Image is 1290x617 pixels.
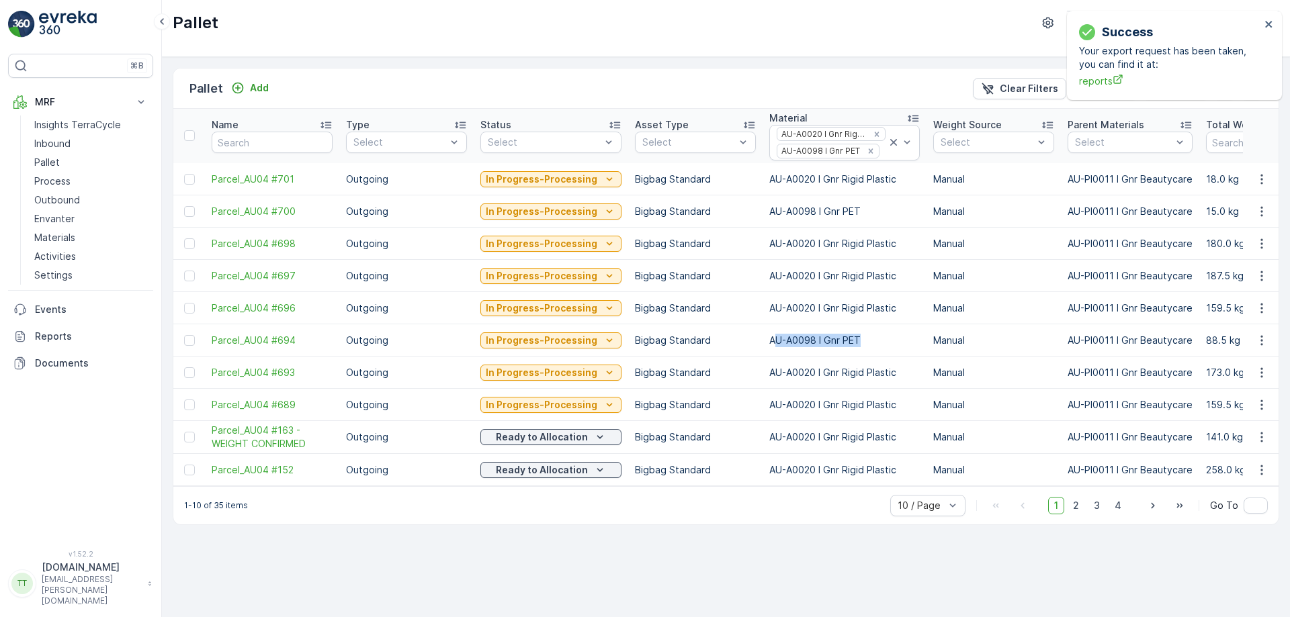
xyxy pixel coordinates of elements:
[1000,82,1058,95] p: Clear Filters
[173,12,218,34] p: Pallet
[212,366,333,379] a: Parcel_AU04 #693
[34,250,76,263] p: Activities
[635,398,756,412] p: Bigbag Standard
[250,81,269,95] p: Add
[346,118,370,132] p: Type
[933,237,1054,250] p: Manual
[973,78,1066,99] button: Clear Filters
[635,269,756,283] p: Bigbag Standard
[933,366,1054,379] p: Manual
[212,237,333,250] span: Parcel_AU04 #698
[212,463,333,477] span: Parcel_AU04 #152
[635,430,756,444] p: Bigbag Standard
[346,237,467,250] p: Outgoing
[933,334,1054,347] p: Manual
[933,205,1054,218] p: Manual
[1102,23,1153,42] p: Success
[496,463,588,477] p: Ready to Allocation
[346,173,467,186] p: Outgoing
[212,424,333,450] a: Parcel_AU04 #163 - WEIGHT CONFIRMED
[480,332,621,348] button: In Progress-Processing
[769,366,920,379] p: AU-A0020 I Gnr Rigid Plastic
[635,463,756,477] p: Bigbag Standard
[486,334,597,347] p: In Progress-Processing
[496,430,588,444] p: Ready to Allocation
[635,205,756,218] p: Bigbag Standard
[34,269,73,282] p: Settings
[130,60,144,71] p: ⌘B
[346,398,467,412] p: Outgoing
[941,136,1033,149] p: Select
[8,296,153,323] a: Events
[29,209,153,228] a: Envanter
[1068,118,1144,132] p: Parent Materials
[184,465,195,475] div: Toggle Row Selected
[184,271,195,281] div: Toggle Row Selected
[1264,19,1274,32] button: close
[480,268,621,284] button: In Progress-Processing
[34,231,75,244] p: Materials
[212,205,333,218] span: Parcel_AU04 #700
[8,323,153,350] a: Reports
[184,399,195,410] div: Toggle Row Selected
[635,334,756,347] p: Bigbag Standard
[933,118,1002,132] p: Weight Source
[769,463,920,477] p: AU-A0020 I Gnr Rigid Plastic
[8,350,153,377] a: Documents
[189,79,223,98] p: Pallet
[29,191,153,209] a: Outbound
[212,398,333,412] a: Parcel_AU04 #689
[480,300,621,316] button: In Progress-Processing
[35,95,126,109] p: MRF
[486,366,597,379] p: In Progress-Processing
[39,11,97,38] img: logo_light-DOdMpM7g.png
[8,561,153,606] button: TT[DOMAIN_NAME][EMAIL_ADDRESS][PERSON_NAME][DOMAIN_NAME]
[8,11,35,38] img: logo
[486,205,597,218] p: In Progress-Processing
[769,237,920,250] p: AU-A0020 I Gnr Rigid Plastic
[42,561,141,574] p: [DOMAIN_NAME]
[212,118,239,132] p: Name
[226,80,274,96] button: Add
[212,173,333,186] a: Parcel_AU04 #701
[212,334,333,347] span: Parcel_AU04 #694
[346,269,467,283] p: Outgoing
[635,118,689,132] p: Asset Type
[1079,74,1260,88] a: reports
[212,269,333,283] a: Parcel_AU04 #697
[8,550,153,558] span: v 1.52.2
[480,429,621,445] button: Ready to Allocation
[480,462,621,478] button: Ready to Allocation
[29,228,153,247] a: Materials
[29,172,153,191] a: Process
[346,301,467,315] p: Outgoing
[184,367,195,378] div: Toggle Row Selected
[346,430,467,444] p: Outgoing
[34,137,71,150] p: Inbound
[769,269,920,283] p: AU-A0020 I Gnr Rigid Plastic
[34,175,71,188] p: Process
[769,398,920,412] p: AU-A0020 I Gnr Rigid Plastic
[34,156,60,169] p: Pallet
[488,136,601,149] p: Select
[769,334,920,347] p: AU-A0098 I Gnr PET
[184,238,195,249] div: Toggle Row Selected
[642,136,735,149] p: Select
[35,357,148,370] p: Documents
[769,111,808,125] p: Material
[1068,269,1193,283] p: AU-PI0011 I Gnr Beautycare
[35,303,148,316] p: Events
[480,365,621,381] button: In Progress-Processing
[1088,497,1106,514] span: 3
[1079,44,1260,71] p: Your export request has been taken, you can find it at:
[1075,136,1172,149] p: Select
[933,398,1054,412] p: Manual
[635,237,756,250] p: Bigbag Standard
[1068,463,1193,477] p: AU-PI0011 I Gnr Beautycare
[34,212,75,226] p: Envanter
[34,118,121,132] p: Insights TerraCycle
[212,132,333,153] input: Search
